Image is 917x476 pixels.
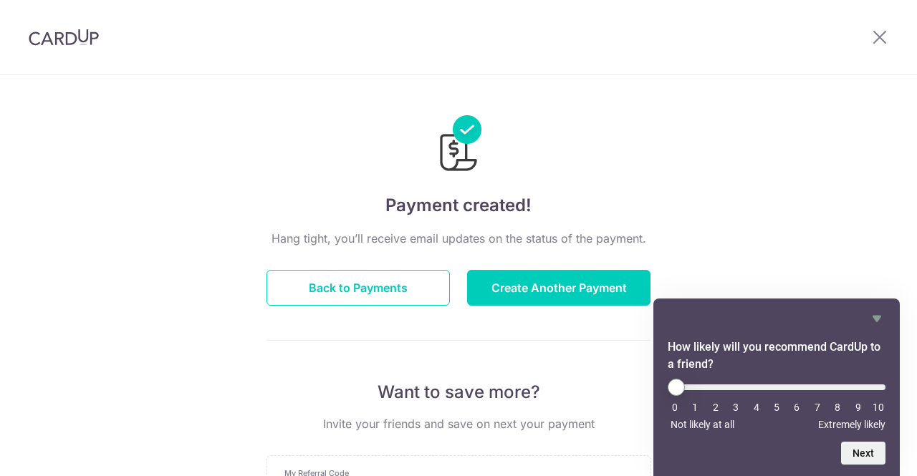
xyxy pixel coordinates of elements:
img: CardUp [29,29,99,46]
img: Payments [436,115,481,175]
div: How likely will you recommend CardUp to a friend? Select an option from 0 to 10, with 0 being Not... [668,310,885,465]
li: 7 [810,402,825,413]
li: 1 [688,402,702,413]
button: Hide survey [868,310,885,327]
button: Next question [841,442,885,465]
p: Invite your friends and save on next your payment [267,415,650,432]
p: Hang tight, you’ll receive email updates on the status of the payment. [267,230,650,247]
li: 4 [749,402,764,413]
span: Not likely at all [671,419,734,430]
li: 2 [709,402,723,413]
p: Want to save more? [267,381,650,404]
li: 9 [851,402,865,413]
li: 5 [769,402,784,413]
li: 0 [668,402,682,413]
li: 10 [871,402,885,413]
button: Back to Payments [267,270,450,306]
li: 3 [729,402,743,413]
div: How likely will you recommend CardUp to a friend? Select an option from 0 to 10, with 0 being Not... [668,379,885,430]
button: Create Another Payment [467,270,650,306]
span: Extremely likely [818,419,885,430]
h2: How likely will you recommend CardUp to a friend? Select an option from 0 to 10, with 0 being Not... [668,339,885,373]
li: 6 [789,402,804,413]
li: 8 [830,402,845,413]
h4: Payment created! [267,193,650,218]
